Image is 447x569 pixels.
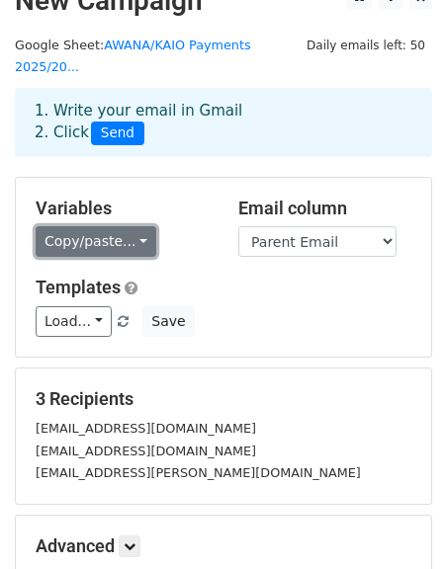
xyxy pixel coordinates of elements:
span: Send [91,122,144,145]
span: Daily emails left: 50 [300,35,432,56]
a: Load... [36,306,112,337]
a: AWANA/KAIO Payments 2025/20... [15,38,251,75]
small: [EMAIL_ADDRESS][DOMAIN_NAME] [36,421,256,436]
div: 1. Write your email in Gmail 2. Click [20,100,427,145]
a: Daily emails left: 50 [300,38,432,52]
button: Save [142,306,194,337]
small: [EMAIL_ADDRESS][DOMAIN_NAME] [36,444,256,458]
small: [EMAIL_ADDRESS][PERSON_NAME][DOMAIN_NAME] [36,465,361,480]
small: Google Sheet: [15,38,251,75]
a: Templates [36,277,121,297]
iframe: Chat Widget [348,474,447,569]
h5: Variables [36,198,209,219]
a: Copy/paste... [36,226,156,257]
h5: Advanced [36,535,411,557]
h5: Email column [238,198,411,219]
h5: 3 Recipients [36,388,411,410]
